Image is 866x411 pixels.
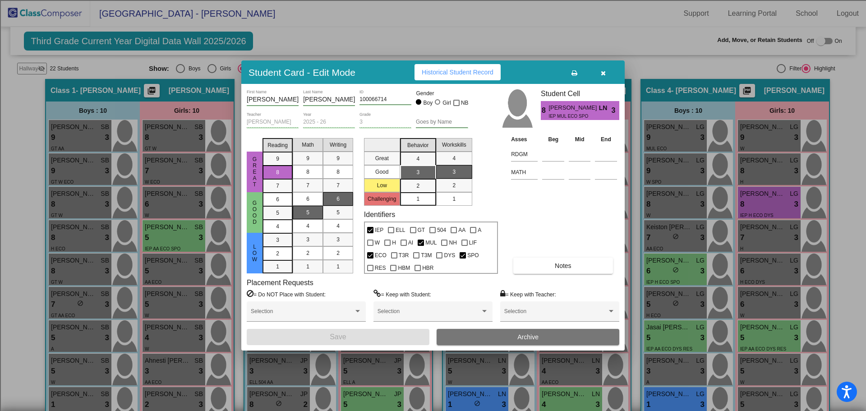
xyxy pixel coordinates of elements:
[276,249,279,258] span: 2
[4,60,862,69] div: Move To ...
[548,103,599,113] span: [PERSON_NAME]
[276,209,279,217] span: 5
[336,222,340,230] span: 4
[511,148,538,161] input: assessment
[4,192,862,200] div: This outline has no content. Would you like to delete it?
[306,154,309,162] span: 9
[452,195,456,203] span: 1
[4,175,862,184] div: CANCEL
[4,224,862,232] div: Home
[4,101,862,109] div: Add Outline Template
[416,119,468,125] input: goes by name
[306,181,309,189] span: 7
[302,141,314,149] span: Math
[567,134,593,144] th: Mid
[396,225,405,236] span: ELL
[452,154,456,162] span: 4
[4,158,862,166] div: TODO: put dlg title
[4,297,83,307] input: Search sources
[437,225,446,236] span: 504
[373,290,431,299] label: = Keep with Student:
[509,134,540,144] th: Asses
[452,168,456,176] span: 3
[513,258,613,274] button: Notes
[4,150,862,158] div: Visual Art
[4,125,862,134] div: Magazine
[276,168,279,176] span: 8
[4,36,862,44] div: Options
[330,141,346,149] span: Writing
[336,154,340,162] span: 9
[336,236,340,244] span: 3
[437,329,619,345] button: Archive
[4,249,862,257] div: New source
[359,119,411,125] input: grade
[392,237,396,248] span: H
[306,263,309,271] span: 1
[4,134,862,142] div: Newspaper
[541,89,619,98] h3: Student Cell
[4,240,862,249] div: MOVE
[422,263,433,273] span: HBR
[4,93,862,101] div: Print
[548,113,592,120] span: IEP MUL ECO SPO
[540,134,567,144] th: Beg
[478,225,481,236] span: A
[306,236,309,244] span: 3
[336,263,340,271] span: 1
[359,97,411,103] input: Enter ID
[511,166,538,179] input: assessment
[4,52,862,60] div: Rename
[398,263,410,273] span: HBM
[267,141,288,149] span: Reading
[4,232,862,240] div: CANCEL
[247,278,313,287] label: Placement Requests
[4,109,862,117] div: Search for Source
[416,155,419,163] span: 4
[425,237,437,248] span: MUL
[306,195,309,203] span: 6
[593,134,619,144] th: End
[418,225,425,236] span: GT
[4,28,862,36] div: Delete
[336,168,340,176] span: 8
[306,249,309,257] span: 2
[517,333,539,341] span: Archive
[4,216,862,224] div: Move to ...
[4,77,862,85] div: Rename Outline
[500,290,556,299] label: = Keep with Teacher:
[276,263,279,271] span: 1
[364,210,395,219] label: Identifiers
[336,181,340,189] span: 7
[541,105,548,116] span: 8
[249,67,355,78] h3: Student Card - Edit Mode
[4,265,862,273] div: BOOK
[336,208,340,217] span: 5
[247,119,299,125] input: teacher
[452,181,456,189] span: 2
[276,155,279,163] span: 9
[449,237,456,248] span: NH
[408,237,413,248] span: AI
[399,250,409,261] span: T3R
[336,249,340,257] span: 2
[4,289,862,297] div: MORE
[4,12,862,20] div: Sort New > Old
[4,257,862,265] div: SAVE
[461,97,469,108] span: NB
[4,200,862,208] div: SAVE AND GO HOME
[375,225,383,236] span: IEP
[336,195,340,203] span: 6
[458,225,465,236] span: AA
[4,117,862,125] div: Journal
[421,250,432,261] span: T3M
[251,156,259,188] span: Great
[306,222,309,230] span: 4
[555,262,571,269] span: Notes
[4,281,862,289] div: JOURNAL
[251,200,259,225] span: Good
[467,250,479,261] span: SPO
[4,4,862,12] div: Sort A > Z
[4,208,862,216] div: DELETE
[306,208,309,217] span: 5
